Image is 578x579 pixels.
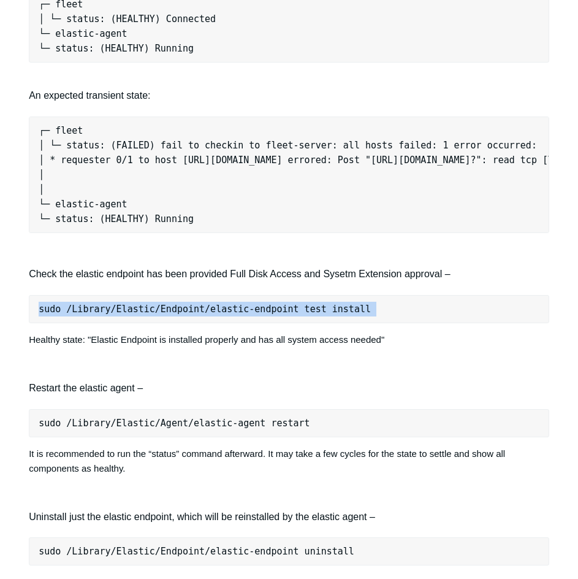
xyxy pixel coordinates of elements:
h4: Uninstall just the elastic endpoint, which will be reinstalled by the elastic agent – [29,509,549,525]
h4: Restart the elastic agent – [29,380,549,396]
pre: ┌─ fleet │ └─ status: (FAILED) fail to checkin to fleet-server: all hosts failed: 1 error occurre... [29,117,549,233]
pre: sudo /Library/Elastic/Endpoint/elastic-endpoint test install [29,295,549,323]
p: It is recommended to run the “status” command afterward. It may take a few cycles for the state t... [29,447,549,476]
h4: Check the elastic endpoint has been provided Full Disk Access and Sysetm Extension approval – [29,266,549,282]
p: Healthy state: "Elastic Endpoint is installed properly and has all system access needed" [29,332,549,347]
h4: An expected transient state: [29,72,549,103]
pre: sudo /Library/Elastic/Endpoint/elastic-endpoint uninstall [29,537,549,566]
pre: sudo /Library/Elastic/Agent/elastic-agent restart [29,409,549,437]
